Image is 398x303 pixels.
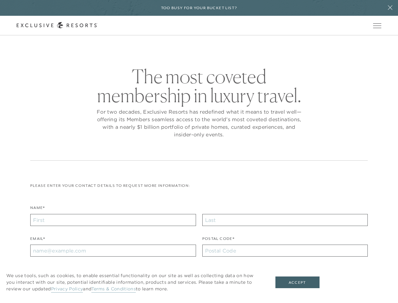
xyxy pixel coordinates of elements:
a: Privacy Policy [51,286,83,293]
input: Last [202,214,368,226]
button: Accept [275,276,320,288]
h2: The most coveted membership in luxury travel. [95,67,303,105]
label: Email* [30,236,45,245]
p: For two decades, Exclusive Resorts has redefined what it means to travel well—offering its Member... [95,108,303,138]
input: Postal Code [202,245,368,257]
p: Please enter your contact details to request more information: [30,183,368,189]
h6: Too busy for your bucket list? [161,5,237,11]
input: First [30,214,196,226]
label: Name* [30,205,45,214]
button: Open navigation [373,23,381,28]
p: We use tools, such as cookies, to enable essential functionality on our site as well as collectin... [6,272,263,292]
a: Terms & Conditions [91,286,136,293]
input: name@example.com [30,245,196,257]
label: Postal Code* [202,236,235,245]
